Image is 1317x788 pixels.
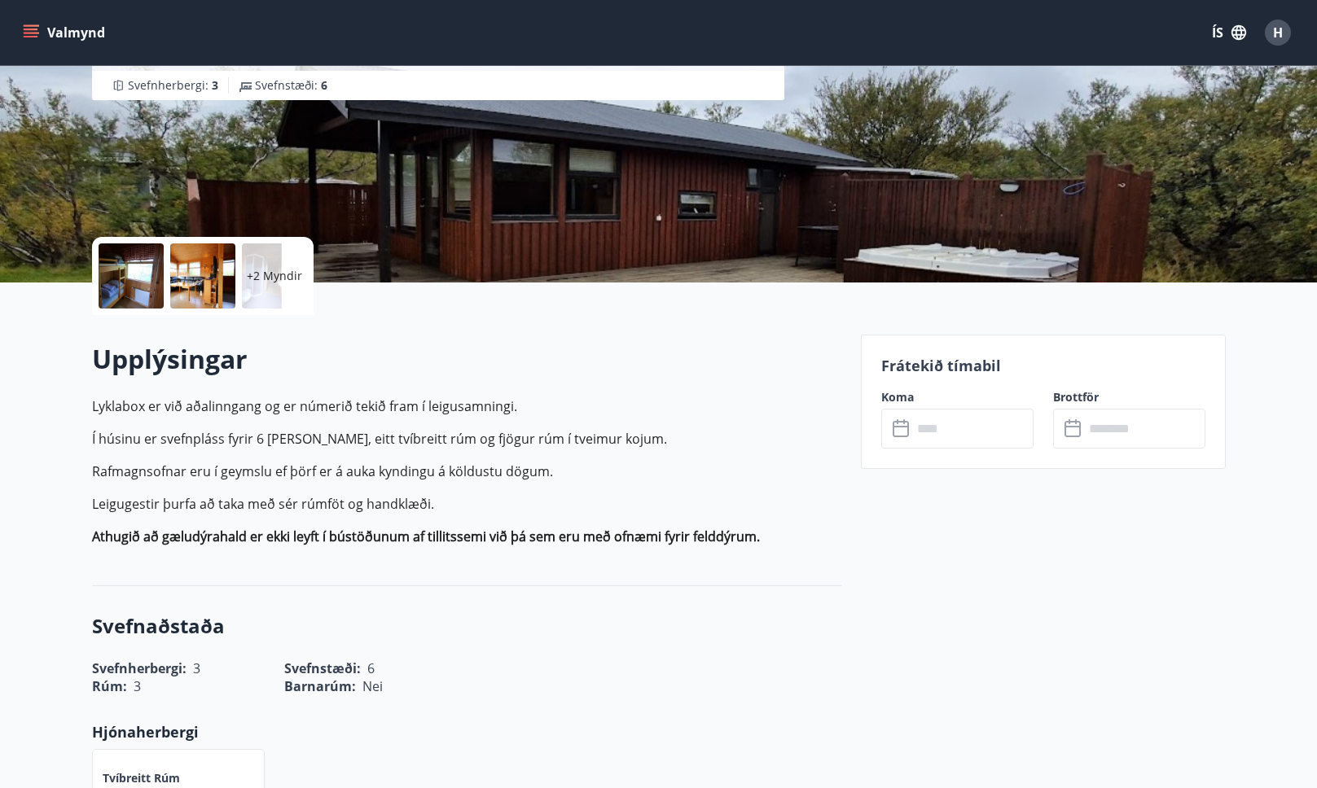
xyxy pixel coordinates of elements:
p: Rafmagnsofnar eru í geymslu ef þörf er á auka kyndingu á köldustu dögum. [92,462,841,481]
label: Koma [881,389,1034,405]
p: Leigugestir þurfa að taka með sér rúmföt og handklæði. [92,494,841,514]
h2: Upplýsingar [92,341,841,377]
button: ÍS [1203,18,1255,47]
button: menu [20,18,112,47]
span: 6 [321,77,327,93]
span: Svefnherbergi : [128,77,218,94]
label: Brottför [1053,389,1205,405]
span: Nei [362,677,383,695]
p: Hjónaherbergi [92,721,841,742]
span: 3 [134,677,141,695]
h3: Svefnaðstaða [92,612,841,640]
span: 3 [212,77,218,93]
p: Tvíbreitt rúm [103,770,180,786]
p: +2 Myndir [247,268,302,284]
button: H [1258,13,1297,52]
p: Í húsinu er svefnpláss fyrir 6 [PERSON_NAME], eitt tvíbreitt rúm og fjögur rúm í tveimur kojum. [92,429,841,449]
span: Rúm : [92,677,127,695]
p: Frátekið tímabil [881,355,1205,376]
span: Barnarúm : [284,677,356,695]
span: H [1273,24,1283,42]
p: Lyklabox er við aðalinngang og er númerið tekið fram í leigusamningi. [92,396,841,416]
span: Svefnstæði : [255,77,327,94]
strong: Athugið að gæludýrahald er ekki leyft í bústöðunum af tillitssemi við þá sem eru með ofnæmi fyrir... [92,528,760,545]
